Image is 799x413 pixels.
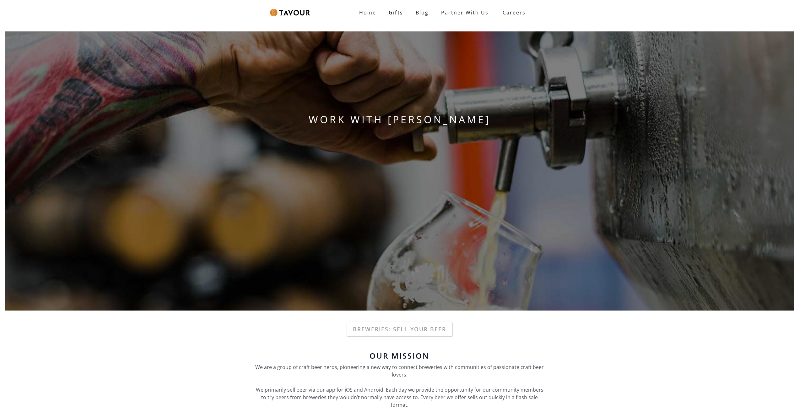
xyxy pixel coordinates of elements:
[347,322,452,336] a: Breweries: Sell your beer
[382,6,409,19] a: Gifts
[359,9,376,16] strong: Home
[5,112,794,127] h1: WORK WITH [PERSON_NAME]
[252,352,547,360] h6: Our Mission
[503,6,526,19] strong: Careers
[435,6,495,19] a: Partner With Us
[353,6,382,19] a: Home
[409,6,435,19] a: Blog
[495,4,530,21] a: Careers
